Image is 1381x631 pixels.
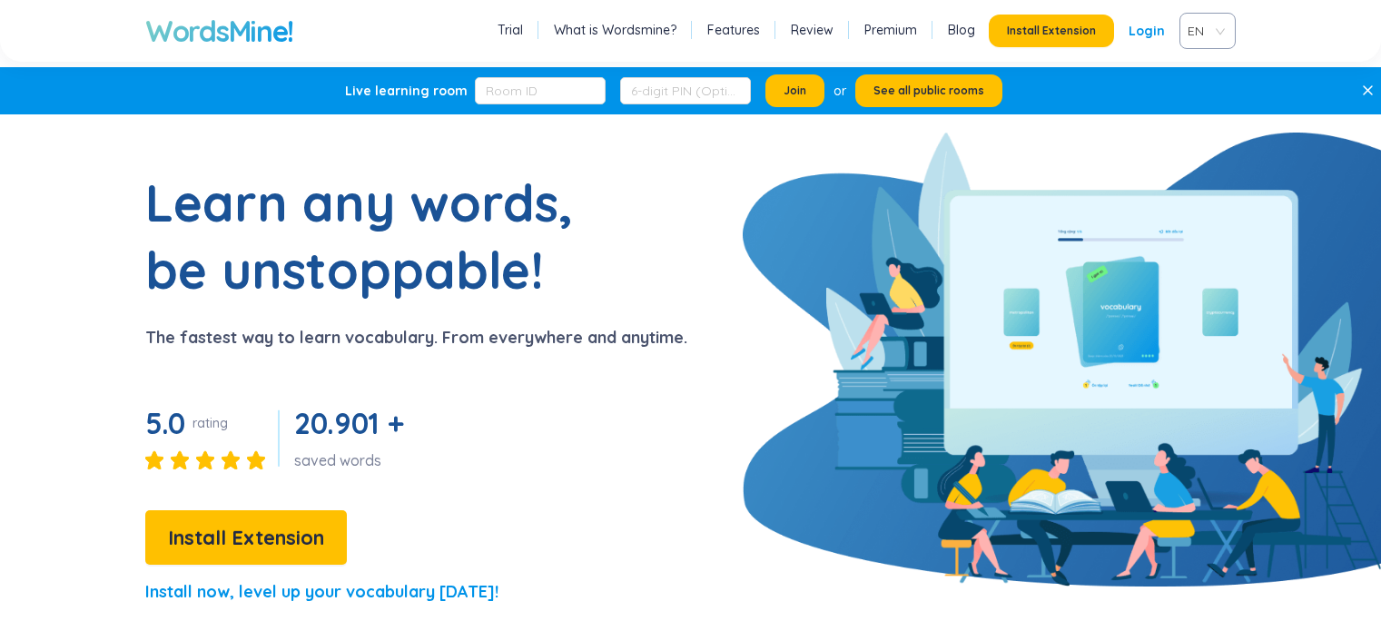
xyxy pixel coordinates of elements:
[791,21,834,39] a: Review
[294,450,410,470] div: saved words
[765,74,824,107] button: Join
[145,13,293,49] a: WordsMine!
[192,414,228,432] div: rating
[145,405,185,441] span: 5.0
[145,169,599,303] h1: Learn any words, be unstoppable!
[707,21,760,39] a: Features
[145,510,347,565] button: Install Extension
[1129,15,1165,47] a: Login
[498,21,523,39] a: Trial
[620,77,751,104] input: 6-digit PIN (Optional)
[554,21,676,39] a: What is Wordsmine?
[989,15,1114,47] button: Install Extension
[145,579,498,605] p: Install now, level up your vocabulary [DATE]!
[855,74,1002,107] button: See all public rooms
[1007,24,1096,38] span: Install Extension
[948,21,975,39] a: Blog
[784,84,806,98] span: Join
[294,405,403,441] span: 20.901 +
[873,84,984,98] span: See all public rooms
[834,81,846,101] div: or
[475,77,606,104] input: Room ID
[145,530,347,548] a: Install Extension
[168,522,324,554] span: Install Extension
[864,21,917,39] a: Premium
[345,82,468,100] div: Live learning room
[145,325,687,350] p: The fastest way to learn vocabulary. From everywhere and anytime.
[1188,17,1220,44] span: VIE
